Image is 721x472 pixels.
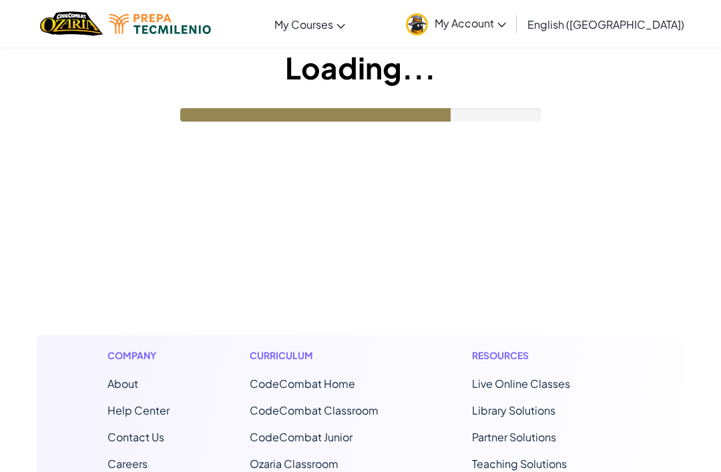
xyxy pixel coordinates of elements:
span: My Account [435,16,506,30]
h1: Resources [472,348,614,363]
a: Careers [107,457,148,471]
a: Help Center [107,403,170,417]
a: Live Online Classes [472,377,570,391]
a: Ozaria by CodeCombat logo [40,10,102,37]
a: My Courses [268,6,352,42]
a: CodeCombat Junior [250,430,352,444]
img: avatar [406,13,428,35]
span: CodeCombat Home [250,377,355,391]
span: Contact Us [107,430,164,444]
a: Partner Solutions [472,430,556,444]
a: Teaching Solutions [472,457,567,471]
a: My Account [399,3,513,45]
a: CodeCombat Classroom [250,403,379,417]
a: Library Solutions [472,403,555,417]
img: Home [40,10,102,37]
h1: Company [107,348,170,363]
span: English ([GEOGRAPHIC_DATA]) [527,17,684,31]
h1: Curriculum [250,348,392,363]
span: My Courses [274,17,333,31]
a: About [107,377,138,391]
a: Ozaria Classroom [250,457,338,471]
a: English ([GEOGRAPHIC_DATA]) [521,6,691,42]
img: Tecmilenio logo [109,14,211,34]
